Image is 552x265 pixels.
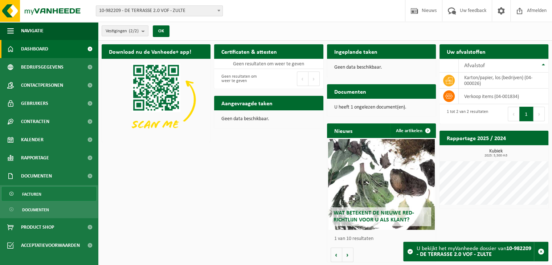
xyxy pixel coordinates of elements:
button: Next [308,72,320,86]
span: Vestigingen [106,26,139,37]
h2: Documenten [327,84,373,98]
div: U bekijkt het myVanheede dossier van [417,242,534,261]
span: Afvalstof [464,63,485,69]
h2: Certificaten & attesten [214,44,284,58]
h2: Rapportage 2025 / 2024 [439,131,513,145]
p: Geen data beschikbaar. [334,65,429,70]
count: (2/2) [129,29,139,33]
button: Next [533,107,545,121]
button: 1 [519,107,533,121]
div: 1 tot 2 van 2 resultaten [443,106,488,122]
button: Vorige [331,248,342,262]
img: Download de VHEPlus App [102,59,210,140]
button: Volgende [342,248,353,262]
p: 1 van 10 resultaten [334,236,432,241]
span: Gebruikers [21,94,48,113]
td: verkoop items (04-001834) [459,89,548,104]
button: Vestigingen(2/2) [102,25,148,36]
p: Geen data beschikbaar. [221,117,316,122]
span: Bedrijfsgegevens [21,58,64,76]
button: Previous [297,72,308,86]
a: Bekijk rapportage [494,145,548,159]
div: Geen resultaten om weer te geven [218,71,265,87]
h2: Nieuws [327,123,360,138]
td: Geen resultaten om weer te geven [214,59,323,69]
span: Documenten [21,167,52,185]
h2: Download nu de Vanheede+ app! [102,44,199,58]
span: Dashboard [21,40,48,58]
span: Product Shop [21,218,54,236]
span: Kalender [21,131,44,149]
a: Alle artikelen [390,123,435,138]
strong: 10-982209 - DE TERRASSE 2.0 VOF - ZULTE [417,246,531,257]
span: Navigatie [21,22,44,40]
span: Contracten [21,113,49,131]
span: Facturen [22,187,41,201]
span: Rapportage [21,149,49,167]
h2: Uw afvalstoffen [439,44,493,58]
a: Documenten [2,203,96,216]
td: karton/papier, los (bedrijven) (04-000026) [459,73,548,89]
span: 10-982209 - DE TERRASSE 2.0 VOF - ZULTE [96,6,222,16]
button: Previous [508,107,519,121]
h2: Aangevraagde taken [214,96,280,110]
button: OK [153,25,169,37]
span: 10-982209 - DE TERRASSE 2.0 VOF - ZULTE [96,5,223,16]
a: Wat betekent de nieuwe RED-richtlijn voor u als klant? [328,139,435,230]
a: Facturen [2,187,96,201]
span: Acceptatievoorwaarden [21,236,80,254]
span: Wat betekent de nieuwe RED-richtlijn voor u als klant? [334,210,414,223]
h3: Kubiek [443,149,548,158]
span: 2025: 5,500 m3 [443,154,548,158]
h2: Ingeplande taken [327,44,385,58]
span: Contactpersonen [21,76,63,94]
span: Documenten [22,203,49,217]
p: U heeft 1 ongelezen document(en). [334,105,429,110]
